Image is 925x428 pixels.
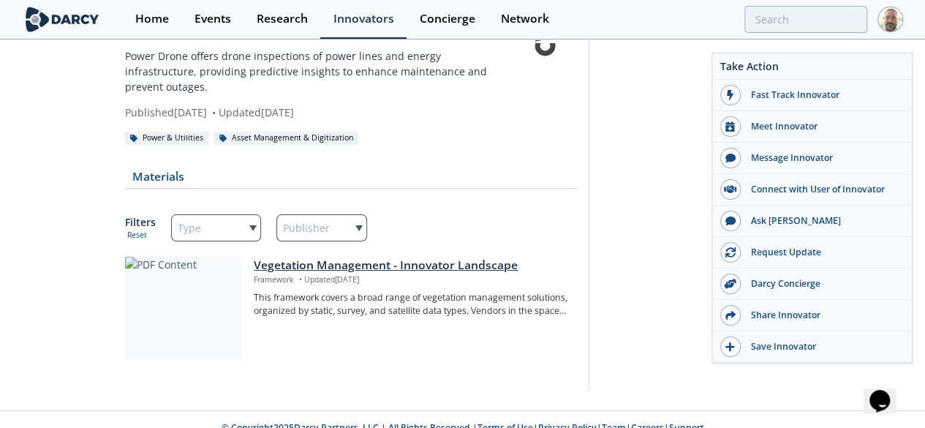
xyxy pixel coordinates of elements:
[125,48,511,94] p: Power Drone offers drone inspections of power lines and energy infrastructure, providing predicti...
[741,120,905,133] div: Meet Innovator
[877,7,903,32] img: Profile
[214,132,359,145] div: Asset Management & Digitization
[195,13,231,25] div: Events
[283,218,330,239] span: Publisher
[254,291,567,318] p: This framework covers a broad range of vegetation management solutions, organized by static, surv...
[125,105,511,120] div: Published [DATE] Updated [DATE]
[744,6,867,33] input: Advanced Search
[712,331,912,363] button: Save Innovator
[210,105,219,119] span: •
[125,257,578,359] a: PDF Content Vegetation Management - Innovator Landscape Framework •Updated[DATE] This framework c...
[741,246,905,259] div: Request Update
[741,214,905,228] div: Ask [PERSON_NAME]
[741,309,905,322] div: Share Innovator
[420,13,475,25] div: Concierge
[333,13,394,25] div: Innovators
[864,369,910,413] iframe: chat widget
[171,214,262,241] div: Type
[23,7,102,32] img: logo-wide.svg
[741,89,905,102] div: Fast Track Innovator
[257,13,308,25] div: Research
[125,132,209,145] div: Power & Utilities
[135,13,169,25] div: Home
[276,214,367,241] div: Publisher
[741,151,905,165] div: Message Innovator
[125,171,192,189] a: Materials
[254,257,567,274] div: Vegetation Management - Innovator Landscape
[712,59,912,80] div: Take Action
[254,274,567,286] p: Framework Updated [DATE]
[741,340,905,353] div: Save Innovator
[501,13,549,25] div: Network
[178,218,201,239] span: Type
[741,183,905,196] div: Connect with User of Innovator
[125,214,156,230] p: Filters
[741,277,905,290] div: Darcy Concierge
[127,230,147,241] button: Reset
[296,274,304,285] span: •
